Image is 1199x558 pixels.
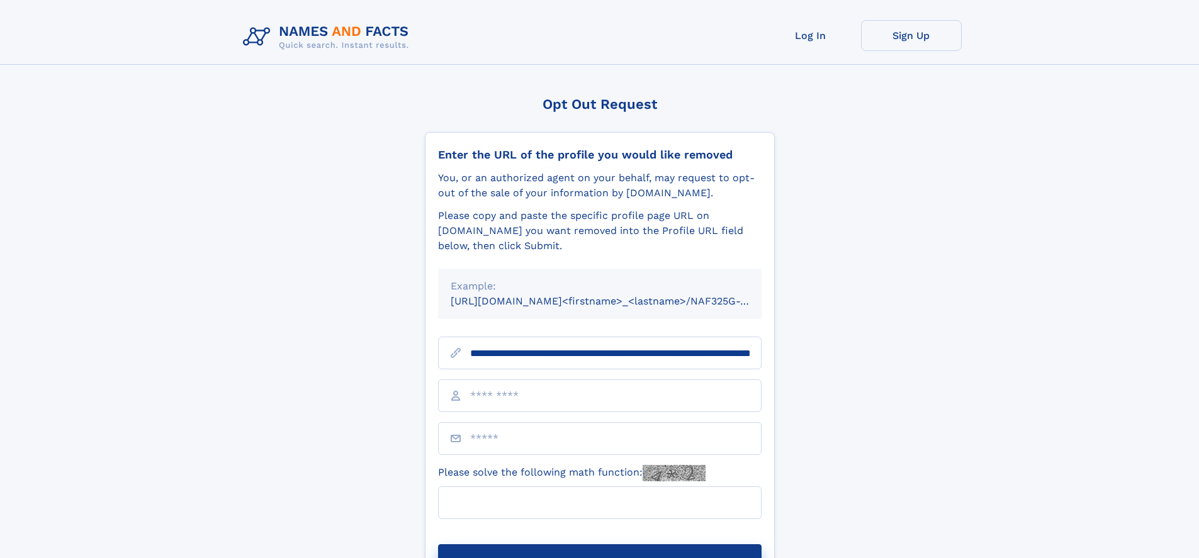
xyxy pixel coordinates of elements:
[760,20,861,51] a: Log In
[238,20,419,54] img: Logo Names and Facts
[451,295,785,307] small: [URL][DOMAIN_NAME]<firstname>_<lastname>/NAF325G-xxxxxxxx
[861,20,962,51] a: Sign Up
[451,279,749,294] div: Example:
[438,465,706,481] label: Please solve the following math function:
[438,148,762,162] div: Enter the URL of the profile you would like removed
[438,208,762,254] div: Please copy and paste the specific profile page URL on [DOMAIN_NAME] you want removed into the Pr...
[425,96,775,112] div: Opt Out Request
[438,170,762,201] div: You, or an authorized agent on your behalf, may request to opt-out of the sale of your informatio...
